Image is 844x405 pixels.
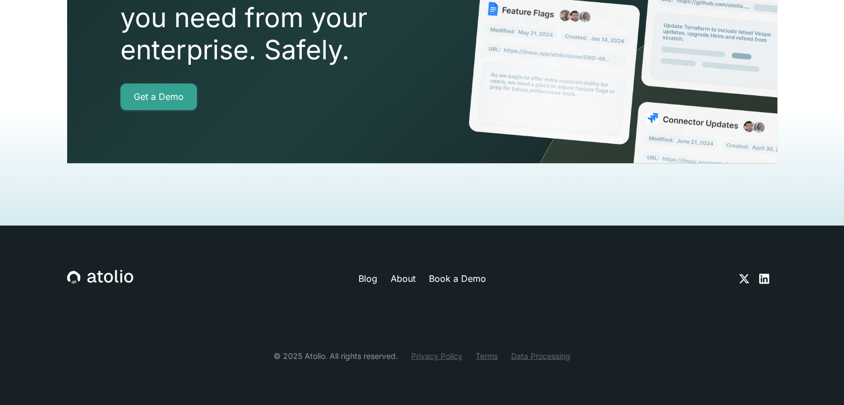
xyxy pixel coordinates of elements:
a: Terms [476,350,498,361]
a: About [390,272,415,285]
div: © 2025 Atolio. All rights reserved. [274,350,398,361]
a: Get a Demo [120,83,197,110]
a: Data Processing [511,350,570,361]
a: Privacy Policy [411,350,462,361]
a: Book a Demo [428,272,486,285]
a: Blog [358,272,377,285]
